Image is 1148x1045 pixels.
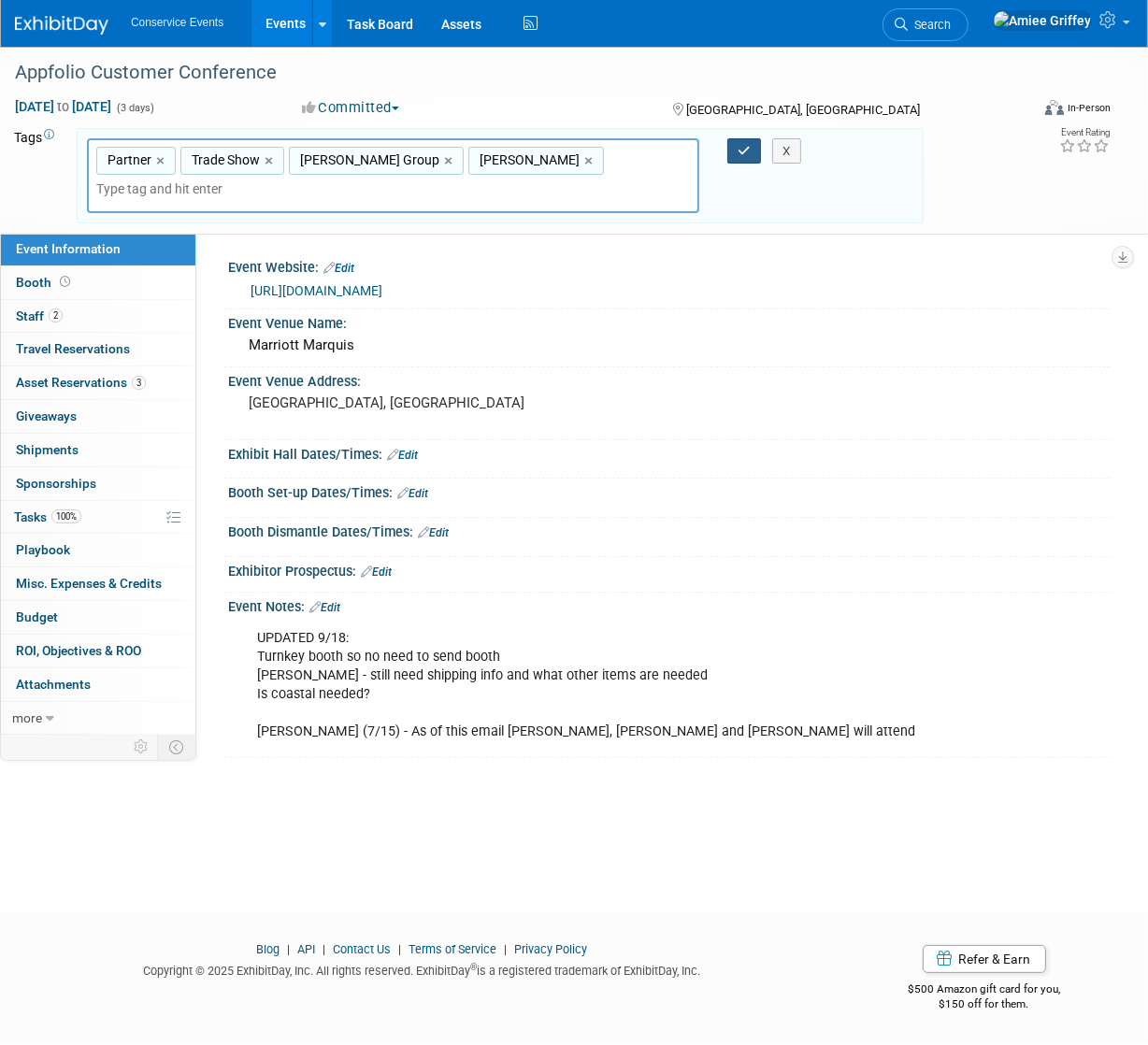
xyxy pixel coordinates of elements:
[1,266,195,299] a: Booth
[228,440,1111,465] div: Exhibit Hall Dates/Times:
[361,565,392,579] a: Edit
[132,376,146,390] span: 3
[228,479,1111,503] div: Booth Set-up Dates/Times:
[228,309,1111,333] div: Event Venue Name:
[16,442,79,457] span: Shipments
[514,942,587,956] a: Privacy Policy
[1,467,195,500] a: Sponsorships
[8,56,1017,90] div: Appfolio Customer Conference
[397,487,428,500] a: Edit
[49,308,63,322] span: 2
[499,942,511,956] span: |
[1,300,195,333] a: Staff2
[584,150,596,172] a: ×
[908,18,951,32] span: Search
[883,8,969,41] a: Search
[188,150,260,169] span: Trade Show
[394,942,406,956] span: |
[952,97,1112,125] div: Event Format
[156,150,168,172] a: ×
[1,534,195,566] a: Playbook
[418,526,449,539] a: Edit
[96,179,308,198] input: Type tag and hit enter
[15,16,108,35] img: ExhibitDay
[1059,128,1110,137] div: Event Rating
[16,677,91,692] span: Attachments
[12,710,42,725] span: more
[282,942,294,956] span: |
[228,593,1111,617] div: Event Notes:
[51,509,81,523] span: 100%
[1067,101,1111,115] div: In-Person
[772,138,801,165] button: X
[16,308,63,323] span: Staff
[265,150,277,172] a: ×
[228,518,1111,542] div: Booth Dismantle Dates/Times:
[16,609,58,624] span: Budget
[318,942,330,956] span: |
[131,16,223,29] span: Conservice Events
[251,283,382,298] a: [URL][DOMAIN_NAME]
[125,735,158,759] td: Personalize Event Tab Strip
[14,98,112,115] span: [DATE] [DATE]
[228,557,1111,581] div: Exhibitor Prospectus:
[16,375,146,390] span: Asset Reservations
[1,366,195,399] a: Asset Reservations3
[14,958,829,980] div: Copyright © 2025 ExhibitDay, Inc. All rights reserved. ExhibitDay is a registered trademark of Ex...
[242,331,1097,360] div: Marriott Marquis
[296,150,439,169] span: [PERSON_NAME] Group
[14,128,60,224] td: Tags
[923,945,1046,973] a: Refer & Earn
[158,735,196,759] td: Toggle Event Tabs
[1,567,195,600] a: Misc. Expenses & Credits
[857,996,1111,1012] div: $150 off for them.
[297,942,315,956] a: API
[1,434,195,466] a: Shipments
[249,394,575,411] pre: [GEOGRAPHIC_DATA], [GEOGRAPHIC_DATA]
[115,102,154,114] span: (3 days)
[476,150,580,169] span: [PERSON_NAME]
[1,601,195,634] a: Budget
[16,275,74,290] span: Booth
[104,150,151,169] span: Partner
[409,942,496,956] a: Terms of Service
[256,942,280,956] a: Blog
[1,333,195,365] a: Travel Reservations
[228,253,1111,278] div: Event Website:
[14,509,81,524] span: Tasks
[295,98,407,118] button: Committed
[16,643,141,658] span: ROI, Objectives & ROO
[54,99,72,114] span: to
[1,635,195,667] a: ROI, Objectives & ROO
[1,400,195,433] a: Giveaways
[686,103,920,117] span: [GEOGRAPHIC_DATA], [GEOGRAPHIC_DATA]
[228,367,1111,391] div: Event Venue Address:
[857,969,1111,1012] div: $500 Amazon gift card for you,
[993,10,1092,31] img: Amiee Griffey
[16,408,77,423] span: Giveaways
[16,476,96,491] span: Sponsorships
[387,449,418,462] a: Edit
[444,150,456,172] a: ×
[470,962,477,972] sup: ®
[16,241,121,256] span: Event Information
[16,542,70,557] span: Playbook
[309,601,340,614] a: Edit
[323,262,354,275] a: Edit
[16,576,162,591] span: Misc. Expenses & Credits
[16,341,130,356] span: Travel Reservations
[1,668,195,701] a: Attachments
[1,233,195,265] a: Event Information
[1,501,195,534] a: Tasks100%
[56,275,74,289] span: Booth not reserved yet
[1,702,195,735] a: more
[244,620,935,751] div: UPDATED 9/18: Turnkey booth so no need to send booth [PERSON_NAME] - still need shipping info and...
[333,942,391,956] a: Contact Us
[1045,100,1064,115] img: Format-Inperson.png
